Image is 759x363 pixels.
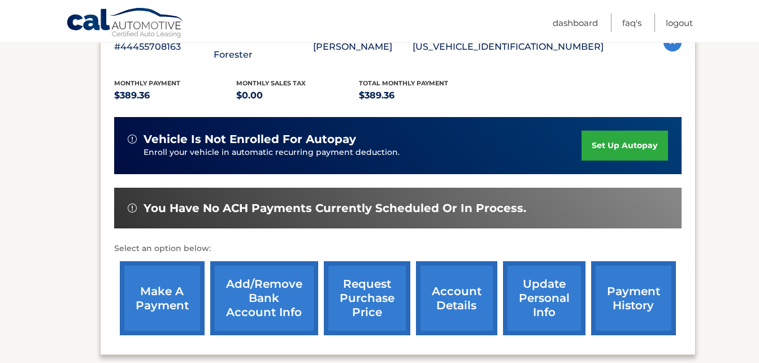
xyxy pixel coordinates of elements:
[120,261,205,335] a: make a payment
[214,31,313,63] p: 2024 Subaru Forester
[236,79,306,87] span: Monthly sales Tax
[413,39,604,55] p: [US_VEHICLE_IDENTIFICATION_NUMBER]
[236,88,359,103] p: $0.00
[128,135,137,144] img: alert-white.svg
[416,261,497,335] a: account details
[553,14,598,32] a: Dashboard
[114,242,682,256] p: Select an option below:
[144,132,356,146] span: vehicle is not enrolled for autopay
[144,201,526,215] span: You have no ACH payments currently scheduled or in process.
[313,39,413,55] p: [PERSON_NAME]
[359,79,448,87] span: Total Monthly Payment
[114,79,180,87] span: Monthly Payment
[114,39,214,55] p: #44455708163
[591,261,676,335] a: payment history
[128,204,137,213] img: alert-white.svg
[503,261,585,335] a: update personal info
[66,7,185,40] a: Cal Automotive
[582,131,667,161] a: set up autopay
[359,88,482,103] p: $389.36
[114,88,237,103] p: $389.36
[210,261,318,335] a: Add/Remove bank account info
[666,14,693,32] a: Logout
[144,146,582,159] p: Enroll your vehicle in automatic recurring payment deduction.
[324,261,410,335] a: request purchase price
[622,14,641,32] a: FAQ's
